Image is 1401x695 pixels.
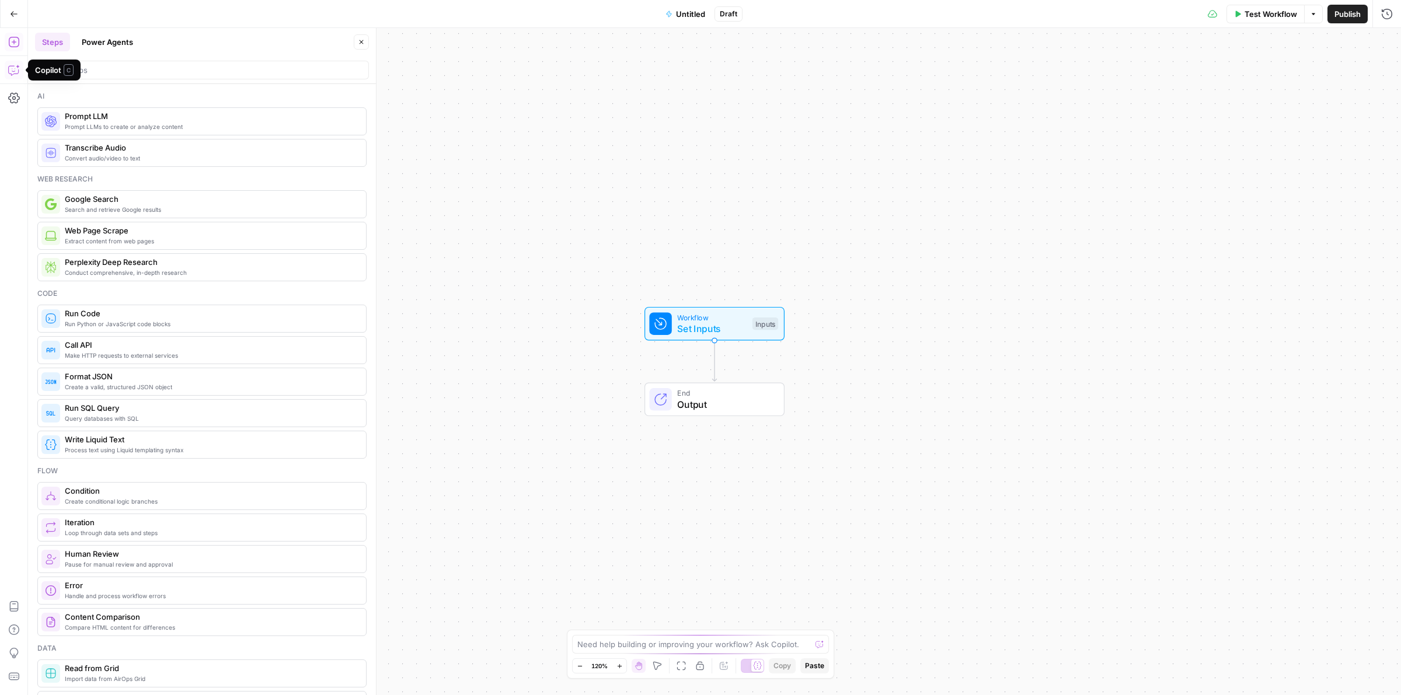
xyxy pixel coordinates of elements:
[658,5,712,23] button: Untitled
[37,174,367,184] div: Web research
[1327,5,1368,23] button: Publish
[65,445,357,455] span: Process text using Liquid templating syntax
[40,64,364,76] input: Search steps
[65,351,357,360] span: Make HTTP requests to external services
[65,497,357,506] span: Create conditional logic branches
[37,643,367,654] div: Data
[65,382,357,392] span: Create a valid, structured JSON object
[712,341,716,381] g: Edge from start to end
[35,64,74,76] div: Copilot
[65,528,357,537] span: Loop through data sets and steps
[1334,8,1361,20] span: Publish
[65,485,357,497] span: Condition
[37,91,367,102] div: Ai
[720,9,737,19] span: Draft
[65,142,357,153] span: Transcribe Audio
[65,205,357,214] span: Search and retrieve Google results
[677,312,747,323] span: Workflow
[752,317,778,330] div: Inputs
[65,560,357,569] span: Pause for manual review and approval
[65,402,357,414] span: Run SQL Query
[1245,8,1297,20] span: Test Workflow
[65,153,357,163] span: Convert audio/video to text
[65,674,357,683] span: Import data from AirOps Grid
[65,623,357,632] span: Compare HTML content for differences
[65,371,357,382] span: Format JSON
[65,193,357,205] span: Google Search
[65,434,357,445] span: Write Liquid Text
[805,661,824,671] span: Paste
[676,8,705,20] span: Untitled
[1226,5,1304,23] button: Test Workflow
[65,611,357,623] span: Content Comparison
[606,383,823,417] div: EndOutput
[65,308,357,319] span: Run Code
[677,322,747,336] span: Set Inputs
[769,658,796,673] button: Copy
[37,288,367,299] div: Code
[65,256,357,268] span: Perplexity Deep Research
[64,64,74,76] span: C
[65,591,357,600] span: Handle and process workflow errors
[65,236,357,246] span: Extract content from web pages
[606,307,823,341] div: WorkflowSet InputsInputs
[37,466,367,476] div: Flow
[800,658,829,673] button: Paste
[65,319,357,329] span: Run Python or JavaScript code blocks
[65,579,357,591] span: Error
[65,414,357,423] span: Query databases with SQL
[677,387,772,399] span: End
[35,33,70,51] button: Steps
[65,662,357,674] span: Read from Grid
[773,661,791,671] span: Copy
[591,661,608,670] span: 120%
[65,339,357,351] span: Call API
[65,268,357,277] span: Conduct comprehensive, in-depth research
[75,33,140,51] button: Power Agents
[65,225,357,236] span: Web Page Scrape
[65,548,357,560] span: Human Review
[677,397,772,411] span: Output
[65,110,357,122] span: Prompt LLM
[65,516,357,528] span: Iteration
[45,616,57,628] img: vrinnnclop0vshvmafd7ip1g7ohf
[65,122,357,131] span: Prompt LLMs to create or analyze content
